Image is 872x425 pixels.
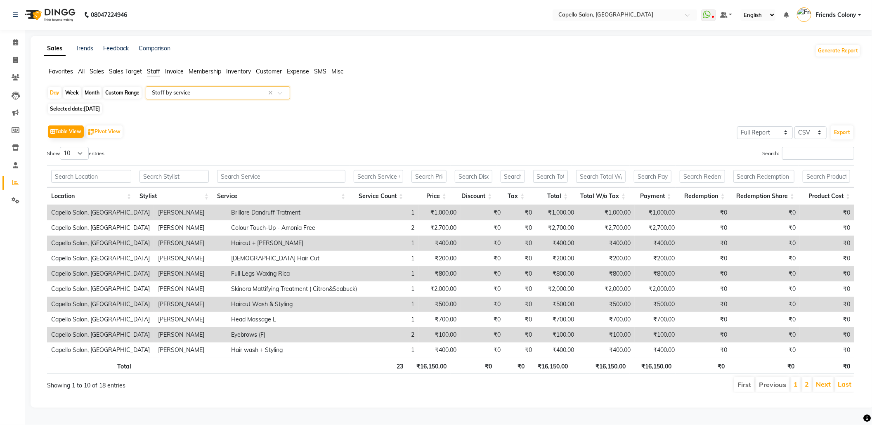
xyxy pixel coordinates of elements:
[47,147,104,160] label: Show entries
[451,358,496,374] th: ₹0
[47,281,154,297] td: Capello Salon, [GEOGRAPHIC_DATA]
[226,68,251,75] span: Inventory
[461,342,505,358] td: ₹0
[733,170,794,183] input: Search Redemption Share
[536,312,578,327] td: ₹700.00
[782,147,854,160] input: Search:
[47,297,154,312] td: Capello Salon, [GEOGRAPHIC_DATA]
[529,358,572,374] th: ₹16,150.00
[419,220,461,236] td: ₹2,700.00
[496,358,529,374] th: ₹0
[47,266,154,281] td: Capello Salon, [GEOGRAPHIC_DATA]
[578,251,635,266] td: ₹200.00
[63,87,81,99] div: Week
[461,266,505,281] td: ₹0
[91,3,127,26] b: 08047224946
[505,266,536,281] td: ₹0
[461,297,505,312] td: ₹0
[800,236,854,251] td: ₹0
[635,205,679,220] td: ₹1,000.00
[679,220,732,236] td: ₹0
[800,312,854,327] td: ₹0
[800,281,854,297] td: ₹0
[78,68,85,75] span: All
[51,170,131,183] input: Search Location
[47,376,376,390] div: Showing 1 to 10 of 18 entries
[800,220,854,236] td: ₹0
[165,68,184,75] span: Invoice
[536,281,578,297] td: ₹2,000.00
[676,358,729,374] th: ₹0
[268,89,275,97] span: Clear all
[731,220,800,236] td: ₹0
[729,358,799,374] th: ₹0
[90,68,104,75] span: Sales
[44,41,66,56] a: Sales
[505,327,536,342] td: ₹0
[634,170,671,183] input: Search Payment
[805,380,809,388] a: 2
[451,187,496,205] th: Discount: activate to sort column ascending
[679,281,732,297] td: ₹0
[135,187,213,205] th: Stylist: activate to sort column ascending
[227,205,362,220] td: Brillare Dandruff Tratment
[679,205,732,220] td: ₹0
[419,236,461,251] td: ₹400.00
[536,266,578,281] td: ₹800.00
[762,147,854,160] label: Search:
[505,236,536,251] td: ₹0
[109,68,142,75] span: Sales Target
[48,87,61,99] div: Day
[680,170,725,183] input: Search Redemption
[147,68,160,75] span: Staff
[48,125,84,138] button: Table View
[411,170,447,183] input: Search Price
[362,236,419,251] td: 1
[84,106,100,112] span: [DATE]
[505,251,536,266] td: ₹0
[536,251,578,266] td: ₹200.00
[505,312,536,327] td: ₹0
[103,87,142,99] div: Custom Range
[47,358,135,374] th: Total
[362,281,419,297] td: 1
[635,266,679,281] td: ₹800.00
[816,45,860,57] button: Generate Report
[731,236,800,251] td: ₹0
[154,205,227,220] td: [PERSON_NAME]
[47,236,154,251] td: Capello Salon, [GEOGRAPHIC_DATA]
[154,312,227,327] td: [PERSON_NAME]
[679,251,732,266] td: ₹0
[331,68,343,75] span: Misc
[578,266,635,281] td: ₹800.00
[536,205,578,220] td: ₹1,000.00
[419,205,461,220] td: ₹1,000.00
[227,266,362,281] td: Full Legs Waxing Rica
[256,68,282,75] span: Customer
[501,170,525,183] input: Search Tax
[731,205,800,220] td: ₹0
[797,7,811,22] img: Friends Colony
[505,297,536,312] td: ₹0
[533,170,568,183] input: Search Total
[630,187,676,205] th: Payment: activate to sort column ascending
[496,187,529,205] th: Tax: activate to sort column ascending
[86,125,123,138] button: Pivot View
[505,281,536,297] td: ₹0
[578,220,635,236] td: ₹2,700.00
[635,281,679,297] td: ₹2,000.00
[731,281,800,297] td: ₹0
[800,327,854,342] td: ₹0
[572,358,630,374] th: ₹16,150.00
[731,266,800,281] td: ₹0
[679,266,732,281] td: ₹0
[227,220,362,236] td: Colour Touch-Up - Amonia Free
[578,281,635,297] td: ₹2,000.00
[635,312,679,327] td: ₹700.00
[505,342,536,358] td: ₹0
[47,220,154,236] td: Capello Salon, [GEOGRAPHIC_DATA]
[48,104,102,114] span: Selected date:
[419,312,461,327] td: ₹700.00
[407,358,451,374] th: ₹16,150.00
[154,251,227,266] td: [PERSON_NAME]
